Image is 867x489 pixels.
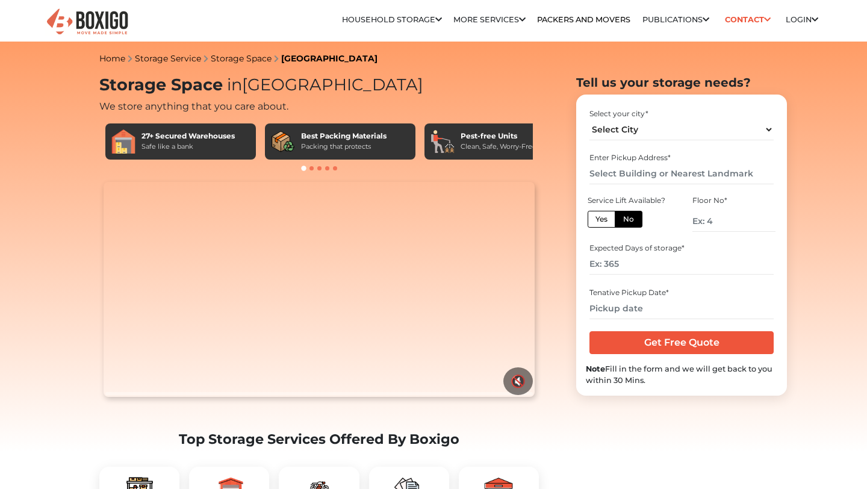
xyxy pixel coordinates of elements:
[430,129,455,154] img: Pest-free Units
[503,367,533,395] button: 🔇
[271,129,295,154] img: Best Packing Materials
[461,142,536,152] div: Clean, Safe, Worry-Free
[99,75,539,95] h1: Storage Space
[586,364,605,373] b: Note
[615,211,642,228] label: No
[786,15,818,24] a: Login
[589,287,773,298] div: Tenative Pickup Date
[111,129,135,154] img: 27+ Secured Warehouses
[588,195,671,206] div: Service Lift Available?
[589,152,773,163] div: Enter Pickup Address
[301,131,387,142] div: Best Packing Materials
[589,163,773,184] input: Select Building or Nearest Landmark
[721,10,774,29] a: Contact
[135,53,201,64] a: Storage Service
[99,431,539,447] h2: Top Storage Services Offered By Boxigo
[576,75,787,90] h2: Tell us your storage needs?
[342,15,442,24] a: Household Storage
[692,195,775,206] div: Floor No
[586,363,777,386] div: Fill in the form and we will get back to you within 30 Mins.
[227,75,242,95] span: in
[589,108,773,119] div: Select your city
[211,53,272,64] a: Storage Space
[281,53,378,64] a: [GEOGRAPHIC_DATA]
[45,7,129,37] img: Boxigo
[589,254,773,275] input: Ex: 365
[141,142,235,152] div: Safe like a bank
[301,142,387,152] div: Packing that protects
[99,53,125,64] a: Home
[692,211,775,232] input: Ex: 4
[588,211,615,228] label: Yes
[223,75,423,95] span: [GEOGRAPHIC_DATA]
[642,15,709,24] a: Publications
[104,182,534,397] video: Your browser does not support the video tag.
[589,298,773,319] input: Pickup date
[589,331,773,354] input: Get Free Quote
[99,101,288,112] span: We store anything that you care about.
[537,15,630,24] a: Packers and Movers
[141,131,235,142] div: 27+ Secured Warehouses
[589,243,773,254] div: Expected Days of storage
[453,15,526,24] a: More services
[461,131,536,142] div: Pest-free Units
